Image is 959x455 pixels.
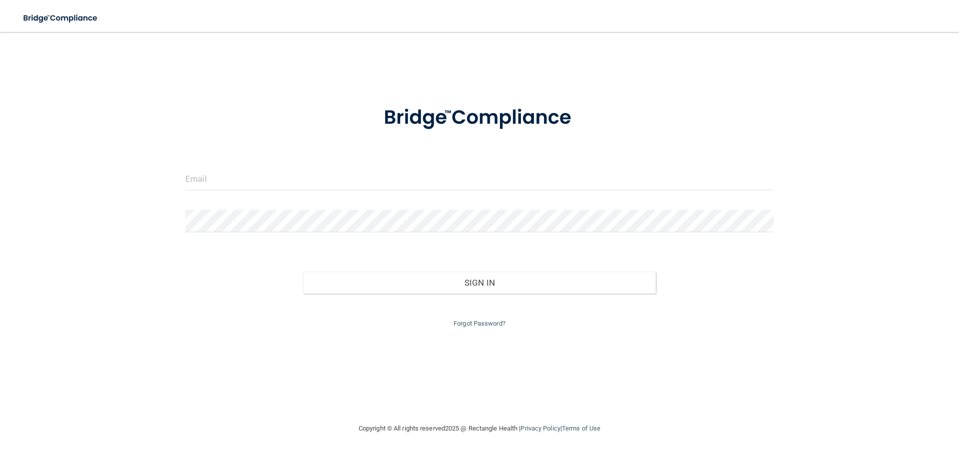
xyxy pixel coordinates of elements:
[303,272,656,294] button: Sign In
[562,425,600,432] a: Terms of Use
[520,425,560,432] a: Privacy Policy
[15,8,107,28] img: bridge_compliance_login_screen.278c3ca4.svg
[185,168,774,190] input: Email
[363,92,596,144] img: bridge_compliance_login_screen.278c3ca4.svg
[454,320,505,327] a: Forgot Password?
[297,413,662,445] div: Copyright © All rights reserved 2025 @ Rectangle Health | |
